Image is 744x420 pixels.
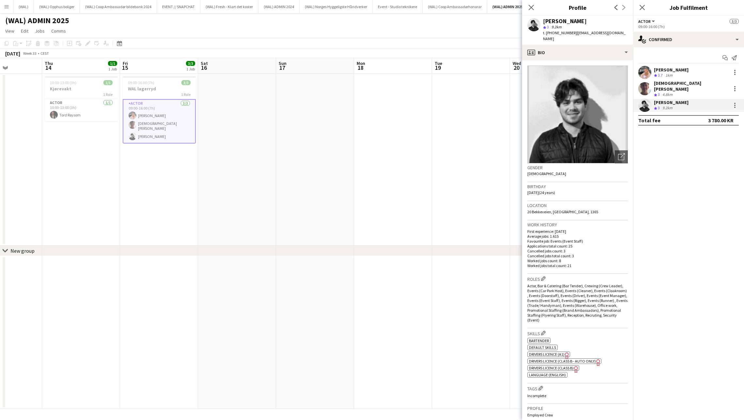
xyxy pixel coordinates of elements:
[5,50,20,57] div: [DATE]
[654,67,689,73] div: [PERSON_NAME]
[423,0,487,13] button: (WAL) Coop Ambassadørhonorar
[201,60,208,66] span: Sat
[435,60,442,66] span: Tue
[434,64,442,71] span: 19
[200,64,208,71] span: 16
[633,32,744,47] div: Confirmed
[123,60,128,66] span: Fri
[45,86,118,92] h3: Kjørevakt
[527,190,555,195] span: [DATE] (24 years)
[40,51,49,56] div: CEST
[638,19,656,24] button: Actor
[356,64,365,71] span: 18
[708,117,734,124] div: 3 780.00 KR
[658,105,660,110] span: 3
[487,0,528,13] button: (WAL) ADMIN 2025
[13,0,34,13] button: (WAL)
[522,45,633,60] div: Bio
[661,105,674,111] div: 9.2km
[615,150,628,163] div: Open photos pop-in
[123,76,196,143] app-job-card: 09:00-16:00 (7h)3/3WAL lagerryd1 RoleActor3/309:00-16:00 (7h)[PERSON_NAME][DEMOGRAPHIC_DATA][PERS...
[527,244,628,248] p: Applications total count: 25
[45,60,53,66] span: Thu
[34,0,80,13] button: (WAL) Opphus boliger
[527,275,628,282] h3: Roles
[527,263,628,268] p: Worked jobs total count: 21
[51,28,66,34] span: Comms
[527,385,628,392] h3: Tags
[300,0,373,13] button: (WAL) Norges Hyggeligste Håndverker
[181,92,191,97] span: 1 Role
[279,60,287,66] span: Sun
[664,73,674,78] div: 1km
[527,165,628,171] h3: Gender
[527,393,628,398] p: Incomplete
[654,80,728,92] div: [DEMOGRAPHIC_DATA][PERSON_NAME]
[44,64,53,71] span: 14
[186,67,195,71] div: 1 Job
[529,366,574,370] span: Drivers Licence (Class B)
[49,27,69,35] a: Comms
[103,92,113,97] span: 1 Role
[661,92,674,97] div: 4.8km
[45,76,118,121] app-job-card: 10:00-13:00 (3h)1/1Kjørevakt1 RoleActor1/110:00-13:00 (3h)Tord Røysom
[45,99,118,121] app-card-role: Actor1/110:00-13:00 (3h)Tord Røysom
[654,99,689,105] div: [PERSON_NAME]
[157,0,200,13] button: EVENT // SNAPCHAT
[638,117,660,124] div: Total fee
[527,209,598,214] span: 20 Bekkeveien, [GEOGRAPHIC_DATA], 1365
[108,67,117,71] div: 1 Job
[527,283,628,322] span: Actor, Bar & Catering (Bar Tender), Crewing (Crew Leader), Events (Car Park Host), Events (Cleane...
[638,19,651,24] span: Actor
[658,92,660,97] span: 3
[527,258,628,263] p: Worked jobs count: 8
[278,64,287,71] span: 17
[258,0,300,13] button: (WAL) ADMIN 2024
[730,19,739,24] span: 3/3
[200,0,258,13] button: (WAL) Fresh - Klart det koster
[3,27,17,35] a: View
[21,28,28,34] span: Edit
[103,80,113,85] span: 1/1
[529,345,556,350] span: DEFAULT SKILLS
[373,0,423,13] button: Event - Studio teknikere
[638,24,739,29] div: 09:00-16:00 (7h)
[527,253,628,258] p: Cancelled jobs total count: 3
[527,171,566,176] span: [DEMOGRAPHIC_DATA]
[527,234,628,239] p: Average jobs: 1.615
[122,64,128,71] span: 15
[522,3,633,12] h3: Profile
[527,412,628,417] p: Employed Crew
[50,80,76,85] span: 10:00-13:00 (3h)
[527,239,628,244] p: Favourite job: Events (Event Staff)
[22,51,38,56] span: Week 33
[5,28,14,34] span: View
[181,80,191,85] span: 3/3
[550,24,563,29] span: 9.2km
[527,248,628,253] p: Cancelled jobs count: 3
[547,24,549,29] span: 3
[357,60,365,66] span: Mon
[18,27,31,35] a: Edit
[527,330,628,337] h3: Skills
[5,16,69,25] h1: (WAL) ADMIN 2025
[527,405,628,411] h3: Profile
[123,99,196,143] app-card-role: Actor3/309:00-16:00 (7h)[PERSON_NAME][DEMOGRAPHIC_DATA][PERSON_NAME][PERSON_NAME]
[10,247,35,254] div: New group
[128,80,154,85] span: 09:00-16:00 (7h)
[543,18,587,24] div: [PERSON_NAME]
[658,73,663,78] span: 3.7
[527,202,628,208] h3: Location
[529,352,565,357] span: Drivers Licence (A1)
[186,61,195,66] span: 3/3
[80,0,157,13] button: (WAL) Coop Ambassadør bildebank 2024
[543,30,626,41] span: | [EMAIL_ADDRESS][DOMAIN_NAME]
[527,229,628,234] p: First experience: [DATE]
[512,64,521,71] span: 20
[35,28,45,34] span: Jobs
[543,30,577,35] span: t. [PHONE_NUMBER]
[527,184,628,189] h3: Birthday
[513,60,521,66] span: Wed
[32,27,47,35] a: Jobs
